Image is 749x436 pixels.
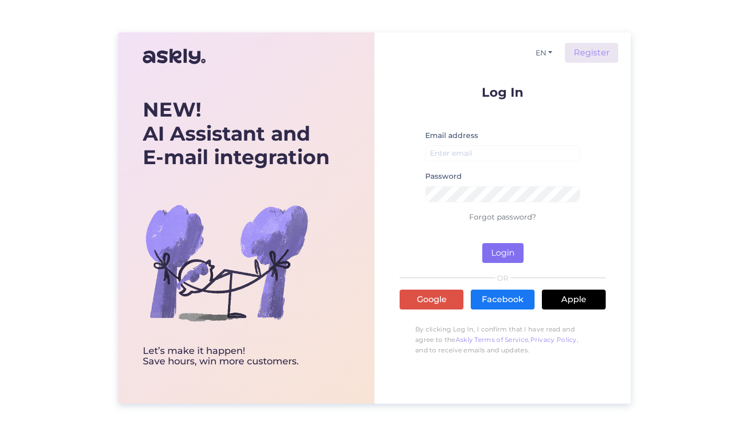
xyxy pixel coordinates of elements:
[143,179,310,346] img: bg-askly
[143,346,330,367] div: Let’s make it happen! Save hours, win more customers.
[456,336,529,343] a: Askly Terms of Service
[425,171,462,182] label: Password
[400,86,606,99] p: Log In
[143,44,206,69] img: Askly
[425,145,580,162] input: Enter email
[531,45,557,61] button: EN
[482,243,524,263] button: Login
[400,319,606,361] p: By clicking Log In, I confirm that I have read and agree to the , , and to receive emails and upd...
[495,274,510,282] span: OR
[469,212,536,222] a: Forgot password?
[425,130,478,141] label: Email address
[400,290,463,309] a: Google
[471,290,535,309] a: Facebook
[565,43,618,63] a: Register
[530,336,577,343] a: Privacy Policy
[143,97,201,122] b: NEW!
[143,98,330,169] div: AI Assistant and E-mail integration
[542,290,606,309] a: Apple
